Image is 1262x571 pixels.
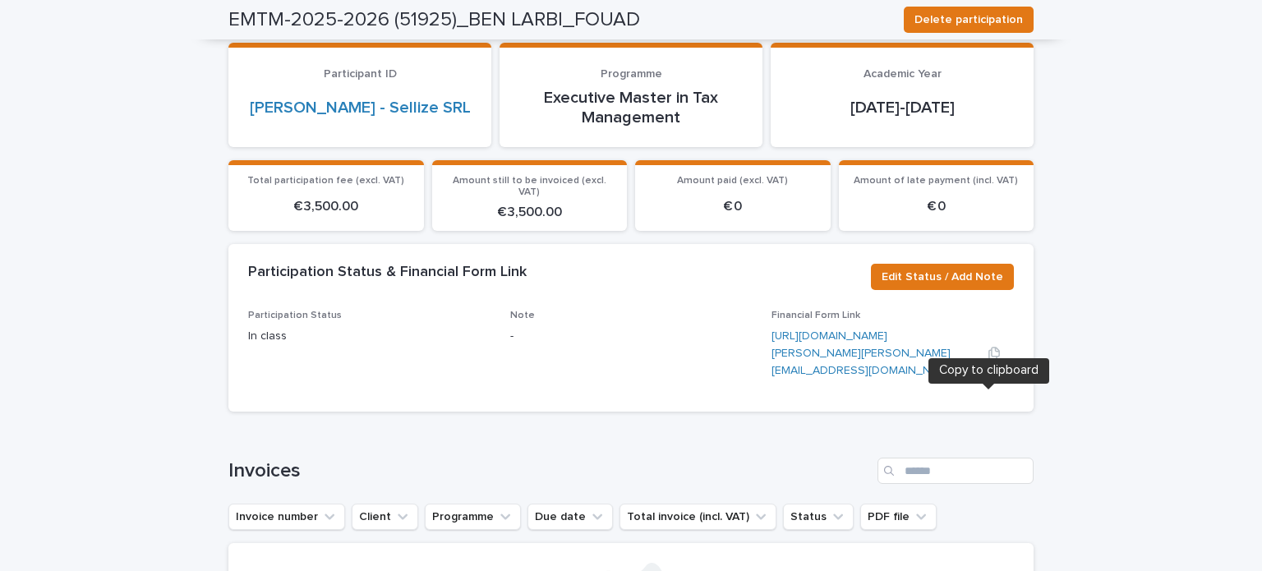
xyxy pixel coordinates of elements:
a: [URL][DOMAIN_NAME][PERSON_NAME][PERSON_NAME][EMAIL_ADDRESS][DOMAIN_NAME] [771,330,957,376]
button: Programme [425,504,521,530]
button: Invoice number [228,504,345,530]
p: [DATE]-[DATE] [790,98,1014,117]
span: Participant ID [324,68,397,80]
p: € 0 [849,199,1025,214]
span: Participation Status [248,311,342,320]
p: In class [248,328,491,345]
p: € 3,500.00 [442,205,618,220]
input: Search [877,458,1034,484]
button: Delete participation [904,7,1034,33]
button: Total invoice (incl. VAT) [619,504,776,530]
p: € 3,500.00 [238,199,414,214]
span: Amount of late payment (incl. VAT) [854,176,1018,186]
span: Amount still to be invoiced (excl. VAT) [453,176,606,197]
button: Due date [527,504,613,530]
p: - [510,328,753,345]
span: Edit Status / Add Note [882,269,1003,285]
span: Financial Form Link [771,311,860,320]
p: € 0 [645,199,821,214]
h2: EMTM-2025-2026 (51925)_BEN LARBI_FOUAD [228,8,640,32]
h2: Participation Status & Financial Form Link [248,264,527,282]
span: Amount paid (excl. VAT) [677,176,788,186]
span: Programme [601,68,662,80]
button: PDF file [860,504,937,530]
span: Delete participation [914,12,1023,28]
span: Note [510,311,535,320]
button: Client [352,504,418,530]
p: Executive Master in Tax Management [519,88,743,127]
button: Status [783,504,854,530]
h1: Invoices [228,459,871,483]
a: [PERSON_NAME] - Sellize SRL [250,98,471,117]
button: Edit Status / Add Note [871,264,1014,290]
span: Total participation fee (excl. VAT) [247,176,404,186]
span: Academic Year [864,68,942,80]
